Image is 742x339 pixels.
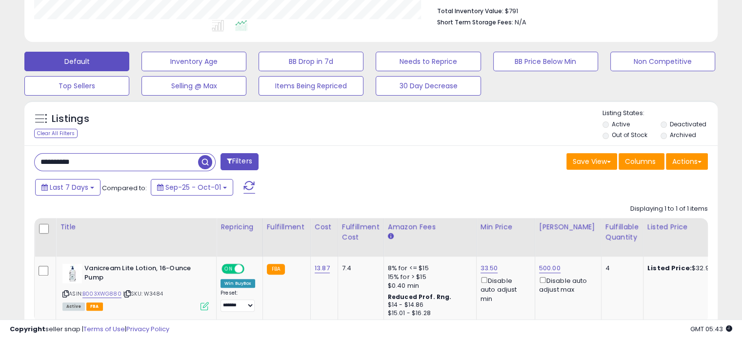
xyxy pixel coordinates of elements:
div: Fulfillment [267,222,306,232]
button: Columns [619,153,664,170]
button: Filters [221,153,259,170]
div: $32.99 [647,264,728,273]
div: 8% for <= $15 [388,264,469,273]
button: Actions [666,153,708,170]
button: BB Drop in 7d [259,52,363,71]
b: Listed Price: [647,263,692,273]
div: Amazon Fees [388,222,472,232]
span: N/A [515,18,526,27]
h5: Listings [52,112,89,126]
small: Amazon Fees. [388,232,394,241]
a: 33.50 [481,263,498,273]
li: $791 [437,4,701,16]
span: Compared to: [102,183,147,193]
button: Save View [566,153,617,170]
div: Win BuyBox [221,279,255,288]
span: Sep-25 - Oct-01 [165,182,221,192]
a: 13.87 [315,263,330,273]
label: Archived [669,131,696,139]
div: Fulfillment Cost [342,222,380,242]
button: Last 7 Days [35,179,100,196]
small: FBA [267,264,285,275]
button: Non Competitive [610,52,715,71]
div: $15.01 - $16.28 [388,309,469,318]
a: B003XWG880 [82,290,121,298]
span: Columns [625,157,656,166]
div: Title [60,222,212,232]
span: Last 7 Days [50,182,88,192]
div: ASIN: [62,264,209,309]
button: Default [24,52,129,71]
div: Displaying 1 to 1 of 1 items [630,204,708,214]
b: Reduced Prof. Rng. [388,293,452,301]
div: Clear All Filters [34,129,78,138]
div: Repricing [221,222,259,232]
div: [PERSON_NAME] [539,222,597,232]
a: Terms of Use [83,324,125,334]
a: 500.00 [539,263,561,273]
button: Selling @ Max [141,76,246,96]
button: Inventory Age [141,52,246,71]
div: seller snap | | [10,325,169,334]
span: ON [222,265,235,273]
label: Deactivated [669,120,706,128]
div: Min Price [481,222,531,232]
a: Privacy Policy [126,324,169,334]
div: 15% for > $15 [388,273,469,281]
div: $0.40 min [388,281,469,290]
div: 7.4 [342,264,376,273]
div: Cost [315,222,334,232]
div: 4 [605,264,636,273]
label: Out of Stock [612,131,647,139]
strong: Copyright [10,324,45,334]
label: Active [612,120,630,128]
div: Fulfillable Quantity [605,222,639,242]
b: Short Term Storage Fees: [437,18,513,26]
b: Vanicream Lite Lotion, 16-Ounce Pump [84,264,203,284]
div: Disable auto adjust max [539,275,594,294]
button: Sep-25 - Oct-01 [151,179,233,196]
button: Top Sellers [24,76,129,96]
span: FBA [86,302,103,311]
b: Total Inventory Value: [437,7,503,15]
img: 317Fr5Rl4XL._SL40_.jpg [62,264,82,283]
span: All listings currently available for purchase on Amazon [62,302,85,311]
div: Preset: [221,290,255,312]
button: Needs to Reprice [376,52,481,71]
div: Listed Price [647,222,732,232]
span: 2025-10-10 05:43 GMT [690,324,732,334]
p: Listing States: [602,109,718,118]
button: 30 Day Decrease [376,76,481,96]
button: BB Price Below Min [493,52,598,71]
span: | SKU: W3484 [123,290,163,298]
div: $14 - $14.86 [388,301,469,309]
div: Disable auto adjust min [481,275,527,303]
span: OFF [243,265,259,273]
button: Items Being Repriced [259,76,363,96]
